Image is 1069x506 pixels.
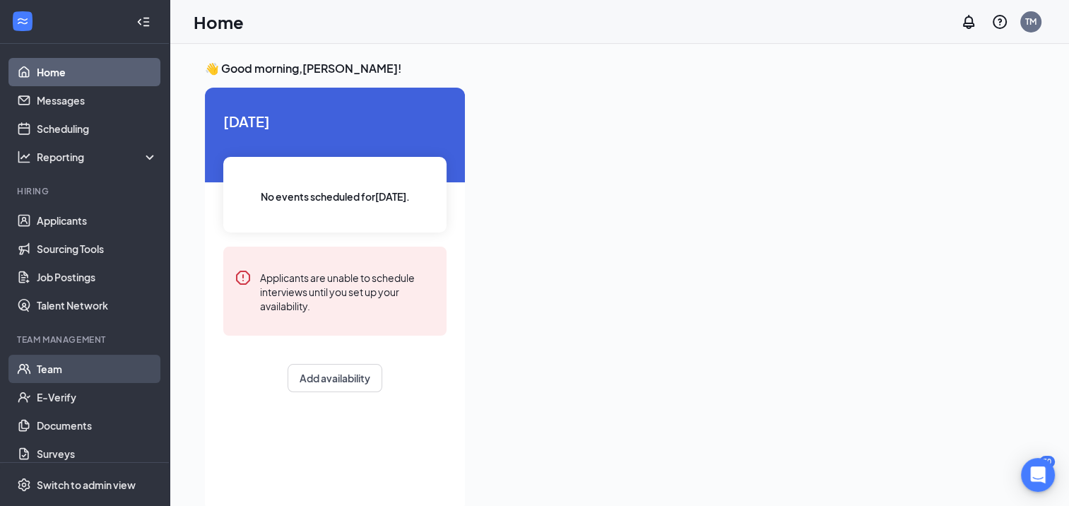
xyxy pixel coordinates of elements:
h3: 👋 Good morning, [PERSON_NAME] ! [205,61,1034,76]
a: Applicants [37,206,158,235]
button: Add availability [288,364,382,392]
a: Talent Network [37,291,158,319]
svg: Notifications [960,13,977,30]
a: Documents [37,411,158,440]
span: No events scheduled for [DATE] . [261,189,410,204]
div: Team Management [17,334,155,346]
a: Home [37,58,158,86]
svg: Analysis [17,150,31,164]
a: Messages [37,86,158,114]
div: 30 [1039,456,1055,468]
h1: Home [194,10,244,34]
svg: Collapse [136,15,150,29]
a: Job Postings [37,263,158,291]
div: Switch to admin view [37,478,136,492]
div: Hiring [17,185,155,197]
div: Open Intercom Messenger [1021,458,1055,492]
svg: QuestionInfo [991,13,1008,30]
div: TM [1025,16,1036,28]
a: Team [37,355,158,383]
svg: Error [235,269,252,286]
div: Reporting [37,150,158,164]
a: Scheduling [37,114,158,143]
a: Sourcing Tools [37,235,158,263]
svg: Settings [17,478,31,492]
a: E-Verify [37,383,158,411]
a: Surveys [37,440,158,468]
span: [DATE] [223,110,447,132]
svg: WorkstreamLogo [16,14,30,28]
div: Applicants are unable to schedule interviews until you set up your availability. [260,269,435,313]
